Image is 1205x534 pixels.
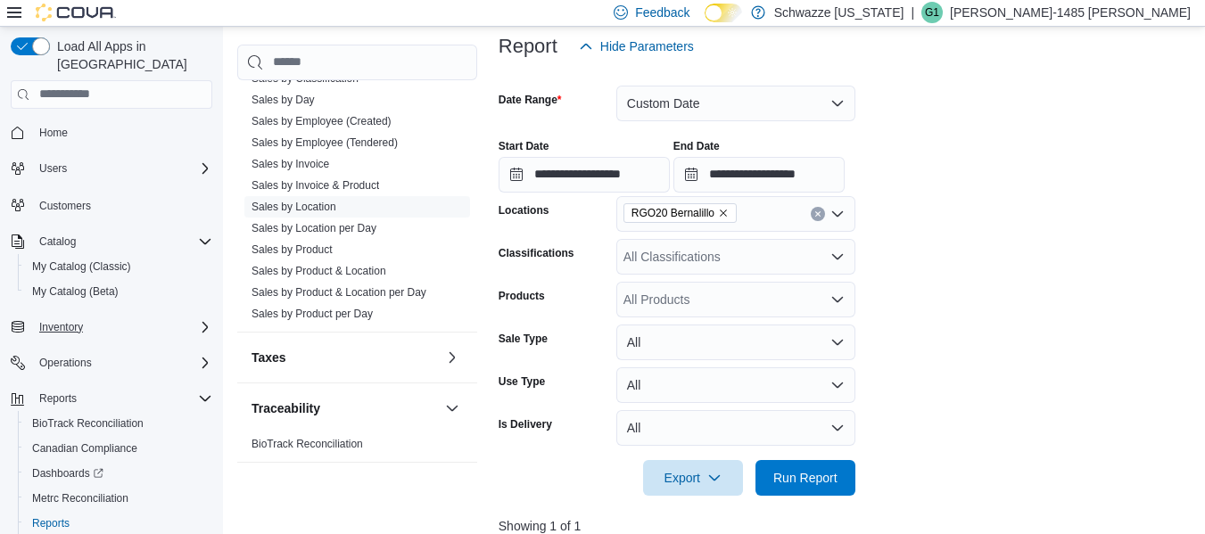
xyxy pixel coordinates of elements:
label: Date Range [499,93,562,107]
input: Dark Mode [705,4,742,22]
button: Open list of options [830,207,845,221]
span: Sales by Product & Location per Day [252,285,426,300]
span: Customers [39,199,91,213]
h3: Report [499,36,557,57]
label: Locations [499,203,549,218]
span: Sales by Location per Day [252,221,376,235]
span: Sales by Invoice [252,157,329,171]
span: Canadian Compliance [25,438,212,459]
button: Home [4,119,219,145]
button: Catalog [4,229,219,254]
span: Sales by Location [252,200,336,214]
button: Traceability [442,398,463,419]
a: Canadian Compliance [25,438,144,459]
span: BioTrack Reconciliation [252,437,363,451]
span: Home [32,121,212,144]
a: Sales by Invoice [252,158,329,170]
span: Metrc Reconciliation [32,491,128,505]
button: Users [32,158,74,179]
span: Reports [32,388,212,409]
a: Sales by Product [252,243,333,256]
span: My Catalog (Beta) [32,284,119,299]
button: Export [643,460,743,496]
span: Sales by Invoice & Product [252,178,379,193]
span: Export [654,460,732,496]
span: Reports [39,391,77,406]
p: Schwazze [US_STATE] [774,2,904,23]
span: Sales by Employee (Created) [252,114,392,128]
span: Home [39,126,68,140]
button: Users [4,156,219,181]
button: My Catalog (Classic) [18,254,219,279]
span: RGO20 Bernalillo [623,203,737,223]
a: Home [32,122,75,144]
span: Sales by Employee (Tendered) [252,136,398,150]
a: Sales by Employee (Created) [252,115,392,127]
a: Metrc Reconciliation [25,488,136,509]
a: Sales by Day [252,94,315,106]
button: Clear input [811,207,825,221]
button: Canadian Compliance [18,436,219,461]
span: Run Report [773,469,838,487]
img: Cova [36,4,116,21]
div: Gabriel-1485 Montoya [921,2,943,23]
span: Sales by Product per Day [252,307,373,321]
label: Is Delivery [499,417,552,431]
span: Metrc Reconciliation [25,488,212,509]
span: Users [32,158,212,179]
span: Operations [32,352,212,374]
button: Catalog [32,231,83,252]
button: Metrc Reconciliation [18,486,219,511]
a: Dashboards [25,463,111,484]
button: Operations [32,352,99,374]
button: Open list of options [830,250,845,264]
span: Sales by Product [252,242,333,257]
span: Inventory [39,320,83,334]
p: [PERSON_NAME]-1485 [PERSON_NAME] [950,2,1191,23]
button: BioTrack Reconciliation [18,411,219,436]
a: Sales by Employee (Tendered) [252,136,398,149]
span: Catalog [39,234,76,249]
div: Traceability [237,433,477,462]
span: Feedback [635,4,689,21]
a: BioTrack Reconciliation [252,438,363,450]
span: Inventory [32,316,212,338]
input: Press the down key to open a popover containing a calendar. [499,157,670,193]
button: Reports [4,386,219,411]
a: Sales by Product & Location [252,265,386,277]
span: Sales by Product & Location [252,264,386,278]
span: Sales by Day [252,93,315,107]
h3: Taxes [252,349,286,366]
button: Operations [4,350,219,375]
button: All [616,367,855,403]
button: Taxes [252,349,438,366]
button: Run Report [755,460,855,496]
button: All [616,410,855,446]
button: Remove RGO20 Bernalillo from selection in this group [718,208,729,218]
a: My Catalog (Classic) [25,256,138,277]
span: Catalog [32,231,212,252]
button: All [616,325,855,360]
label: Use Type [499,374,545,389]
button: My Catalog (Beta) [18,279,219,304]
button: Reports [32,388,84,409]
span: Dashboards [25,463,212,484]
a: Reports [25,513,77,534]
a: Sales by Product & Location per Day [252,286,426,299]
span: Users [39,161,67,176]
button: Inventory [32,316,90,338]
button: Custom Date [616,86,855,121]
label: End Date [673,139,720,153]
a: Sales by Location per Day [252,222,376,234]
span: My Catalog (Beta) [25,281,212,302]
span: BioTrack Reconciliation [25,413,212,434]
span: Canadian Compliance [32,441,137,456]
span: Hide Parameters [600,37,694,55]
span: Dark Mode [705,22,706,23]
span: Load All Apps in [GEOGRAPHIC_DATA] [50,37,212,73]
label: Start Date [499,139,549,153]
span: Customers [32,193,212,216]
button: Hide Parameters [572,29,701,64]
h3: Traceability [252,399,320,417]
span: Reports [32,516,70,530]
